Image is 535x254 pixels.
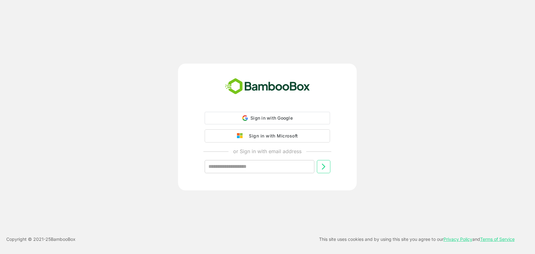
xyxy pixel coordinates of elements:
[222,76,313,97] img: bamboobox
[319,236,515,243] p: This site uses cookies and by using this site you agree to our and
[205,112,330,124] div: Sign in with Google
[233,148,302,155] p: or Sign in with email address
[480,236,515,242] a: Terms of Service
[443,236,472,242] a: Privacy Policy
[205,129,330,143] button: Sign in with Microsoft
[250,115,293,121] span: Sign in with Google
[246,132,298,140] div: Sign in with Microsoft
[6,236,76,243] p: Copyright © 2021- 25 BambooBox
[237,133,246,139] img: google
